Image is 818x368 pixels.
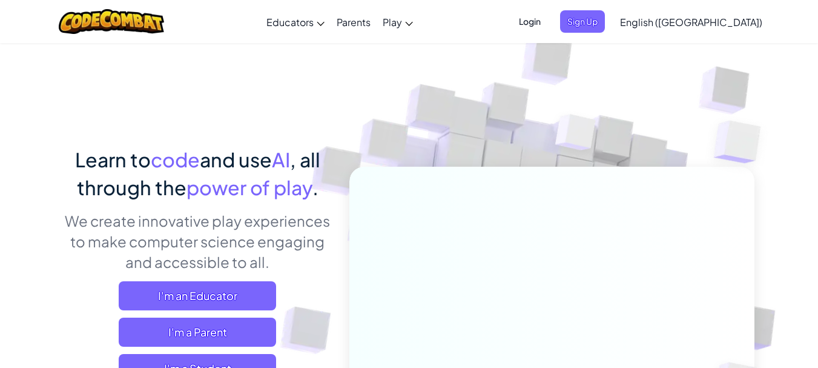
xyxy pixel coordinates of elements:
[532,90,619,181] img: Overlap cubes
[200,147,272,172] span: and use
[560,10,605,33] button: Sign Up
[64,210,331,272] p: We create innovative play experiences to make computer science engaging and accessible to all.
[312,175,318,199] span: .
[614,5,768,38] a: English ([GEOGRAPHIC_DATA])
[151,147,200,172] span: code
[119,318,276,347] a: I'm a Parent
[620,16,762,28] span: English ([GEOGRAPHIC_DATA])
[512,10,548,33] button: Login
[377,5,419,38] a: Play
[186,175,312,199] span: power of play
[119,281,276,310] a: I'm an Educator
[266,16,314,28] span: Educators
[260,5,331,38] a: Educators
[690,91,794,193] img: Overlap cubes
[383,16,402,28] span: Play
[59,9,165,34] img: CodeCombat logo
[272,147,290,172] span: AI
[331,5,377,38] a: Parents
[75,147,151,172] span: Learn to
